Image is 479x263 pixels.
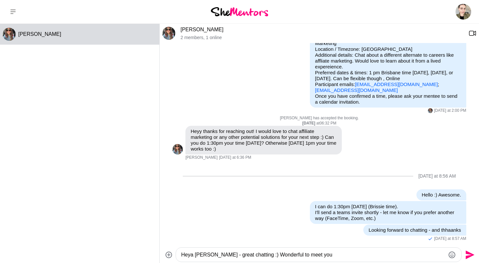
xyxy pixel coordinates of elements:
[172,121,466,126] div: at 06:32 PM
[428,108,433,113] img: K
[462,247,476,262] button: Send
[418,173,456,179] div: [DATE] at 8:56 AM
[181,251,445,259] textarea: Type your message
[181,27,224,32] a: [PERSON_NAME]
[219,155,251,160] time: 2025-09-08T08:36:30.976Z
[315,11,461,93] p: Purpose of Mentor Hour: Other: I'd love to learn about affliate Marketing. I'm trying to learn ab...
[428,108,433,113] div: Karla
[181,35,463,40] p: 2 members , 1 online
[191,128,337,152] p: Heyy thanks for reaching out! I would love to chat affiliate marketing or any other potential sol...
[315,87,398,93] a: [EMAIL_ADDRESS][DOMAIN_NAME]
[315,93,461,105] p: Once you have confirmed a time, please ask your mentee to send a calendar invitation.
[172,116,466,121] p: [PERSON_NAME] has accepted the booking.
[211,7,268,16] img: She Mentors Logo
[3,28,16,41] img: K
[3,28,16,41] div: Karla
[434,108,466,113] time: 2025-09-08T04:00:22.292Z
[355,81,438,87] a: [EMAIL_ADDRESS][DOMAIN_NAME]
[422,192,461,198] p: Hello :) Awesome.
[172,144,183,154] div: Karla
[162,27,175,40] div: Karla
[18,31,61,37] span: [PERSON_NAME]
[448,251,456,259] button: Emoji picker
[185,155,218,160] span: [PERSON_NAME]
[434,236,466,241] time: 2025-09-08T22:57:54.664Z
[162,27,175,40] img: K
[315,204,461,221] p: I can do 1:30pm [DATE] (Brissie time). I'll send a teams invite shortly - let me know if you pref...
[369,227,461,233] p: Looking forward to chatting - and thhaanks
[302,121,316,125] strong: [DATE]
[172,144,183,154] img: K
[456,4,471,20] img: Aurora Francois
